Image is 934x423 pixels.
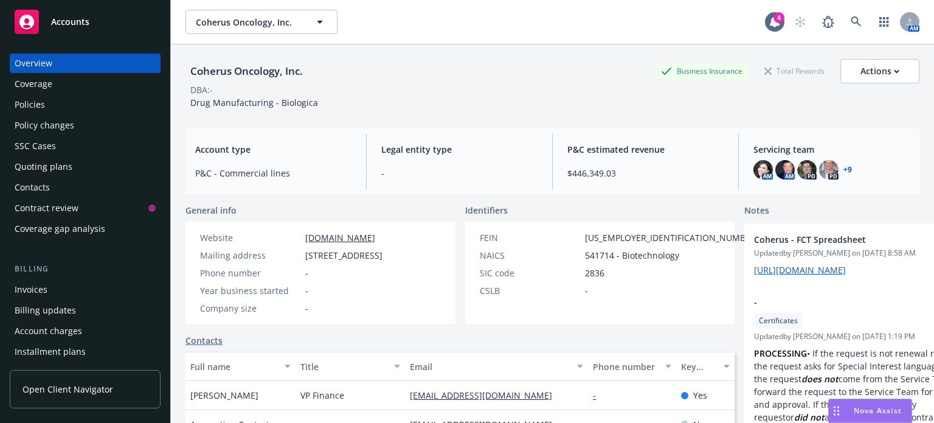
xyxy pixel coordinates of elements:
[10,321,161,341] a: Account charges
[15,219,105,239] div: Coverage gap analysis
[190,389,258,402] span: [PERSON_NAME]
[200,249,300,262] div: Mailing address
[185,352,296,381] button: Full name
[588,352,676,381] button: Phone number
[480,231,580,244] div: FEIN
[753,143,910,156] span: Servicing team
[854,405,902,416] span: Nova Assist
[773,12,784,23] div: 4
[51,17,89,27] span: Accounts
[480,267,580,279] div: SIC code
[775,160,795,180] img: photo
[196,16,301,29] span: Coherus Oncology, Inc.
[185,204,237,217] span: General info
[381,143,538,156] span: Legal entity type
[185,63,308,79] div: Coherus Oncology, Inc.
[480,284,580,297] div: CSLB
[567,143,724,156] span: P&C estimated revenue
[10,280,161,299] a: Invoices
[10,54,161,73] a: Overview
[10,74,161,94] a: Coverage
[10,263,161,275] div: Billing
[15,157,72,177] div: Quoting plans
[754,296,934,309] span: -
[753,160,773,180] img: photo
[693,389,707,402] span: Yes
[305,232,375,243] a: [DOMAIN_NAME]
[10,157,161,177] a: Quoting plans
[754,233,934,246] span: Coherus - FCT Spreadsheet
[843,166,852,173] a: +9
[15,342,86,362] div: Installment plans
[195,143,351,156] span: Account type
[15,116,74,135] div: Policy changes
[794,411,825,423] em: did not
[480,249,580,262] div: NAICS
[567,167,724,180] span: $446,349.03
[788,10,812,34] a: Start snowing
[828,399,912,423] button: Nova Assist
[15,280,47,299] div: Invoices
[10,219,161,239] a: Coverage gap analysis
[15,301,76,320] div: Billing updates
[10,5,161,39] a: Accounts
[200,284,300,297] div: Year business started
[10,178,161,197] a: Contacts
[15,95,45,114] div: Policies
[465,204,508,217] span: Identifiers
[195,167,351,180] span: P&C - Commercial lines
[655,63,749,79] div: Business Insurance
[200,231,300,244] div: Website
[10,95,161,114] a: Policies
[801,373,839,385] em: does not
[305,302,308,315] span: -
[10,301,161,320] a: Billing updates
[676,352,735,381] button: Key contact
[585,249,679,262] span: 541714 - Biotechnology
[15,178,50,197] div: Contacts
[190,83,213,96] div: DBA: -
[872,10,896,34] a: Switch app
[15,54,52,73] div: Overview
[585,231,759,244] span: [US_EMPLOYER_IDENTIFICATION_NUMBER]
[15,74,52,94] div: Coverage
[185,334,223,347] a: Contacts
[10,198,161,218] a: Contract review
[410,360,570,373] div: Email
[593,360,657,373] div: Phone number
[797,160,817,180] img: photo
[15,136,56,156] div: SSC Cases
[185,10,337,34] button: Coherus Oncology, Inc.
[305,284,308,297] span: -
[829,399,844,422] div: Drag to move
[10,116,161,135] a: Policy changes
[585,284,588,297] span: -
[190,360,277,373] div: Full name
[754,348,807,359] strong: PROCESSING
[15,321,82,341] div: Account charges
[758,63,831,79] div: Total Rewards
[190,97,318,108] span: Drug Manufacturing - Biologica
[405,352,588,381] button: Email
[410,390,562,401] a: [EMAIL_ADDRESS][DOMAIN_NAME]
[754,264,846,276] a: [URL][DOMAIN_NAME]
[300,389,344,402] span: VP Finance
[744,204,769,218] span: Notes
[593,390,606,401] a: -
[381,167,538,180] span: -
[300,360,387,373] div: Title
[844,10,868,34] a: Search
[681,360,716,373] div: Key contact
[305,249,382,262] span: [STREET_ADDRESS]
[22,383,113,396] span: Open Client Navigator
[200,302,300,315] div: Company size
[840,59,919,83] button: Actions
[759,315,798,326] span: Certificates
[10,136,161,156] a: SSC Cases
[305,267,308,279] span: -
[10,342,161,362] a: Installment plans
[200,267,300,279] div: Phone number
[819,160,839,180] img: photo
[15,198,78,218] div: Contract review
[860,60,899,83] div: Actions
